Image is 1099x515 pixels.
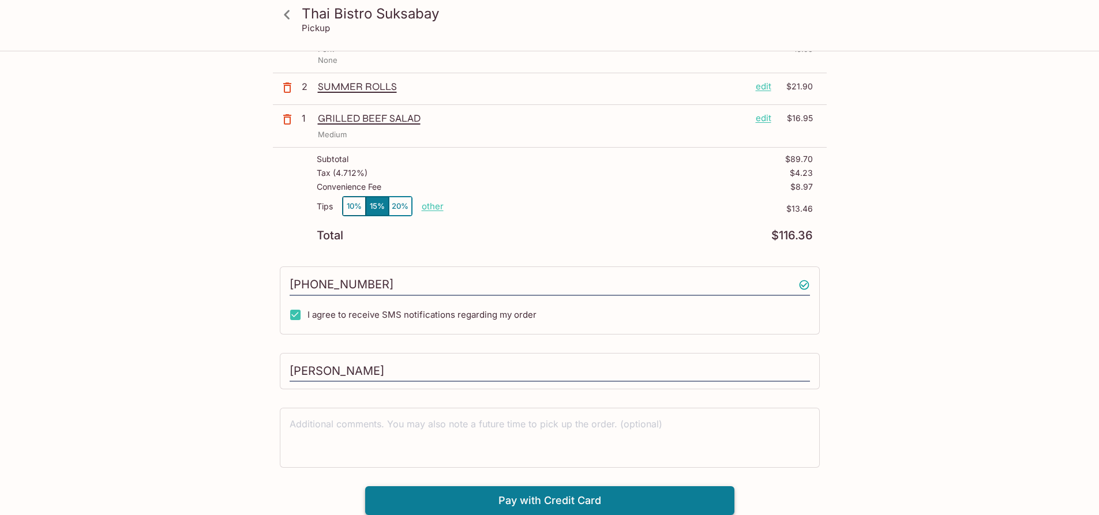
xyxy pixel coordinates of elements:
button: Pay with Credit Card [365,486,734,515]
input: Enter first and last name [290,360,810,382]
button: 15% [366,197,389,216]
p: edit [756,80,771,93]
p: Tips [317,202,333,211]
p: 1 [302,112,313,125]
p: Tax ( 4.712% ) [317,168,367,178]
input: Enter phone number [290,274,810,296]
p: $8.97 [790,182,813,191]
p: $21.90 [778,80,813,93]
p: Convenience Fee [317,182,381,191]
p: edit [756,112,771,125]
p: $89.70 [785,155,813,164]
p: None [318,55,337,66]
p: Medium [318,129,347,140]
p: Subtotal [317,155,348,164]
p: 2 [302,80,313,93]
p: GRILLED BEEF SALAD [318,112,747,125]
p: Total [317,230,343,241]
h3: Thai Bistro Suksabay [302,5,817,22]
p: Pickup [302,22,330,33]
button: other [422,201,444,212]
p: SUMMER ROLLS [318,80,747,93]
button: 20% [389,197,412,216]
p: $13.46 [444,204,813,213]
button: 10% [343,197,366,216]
span: I agree to receive SMS notifications regarding my order [307,309,537,320]
p: $4.23 [790,168,813,178]
p: $116.36 [771,230,813,241]
p: $16.95 [778,112,813,125]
